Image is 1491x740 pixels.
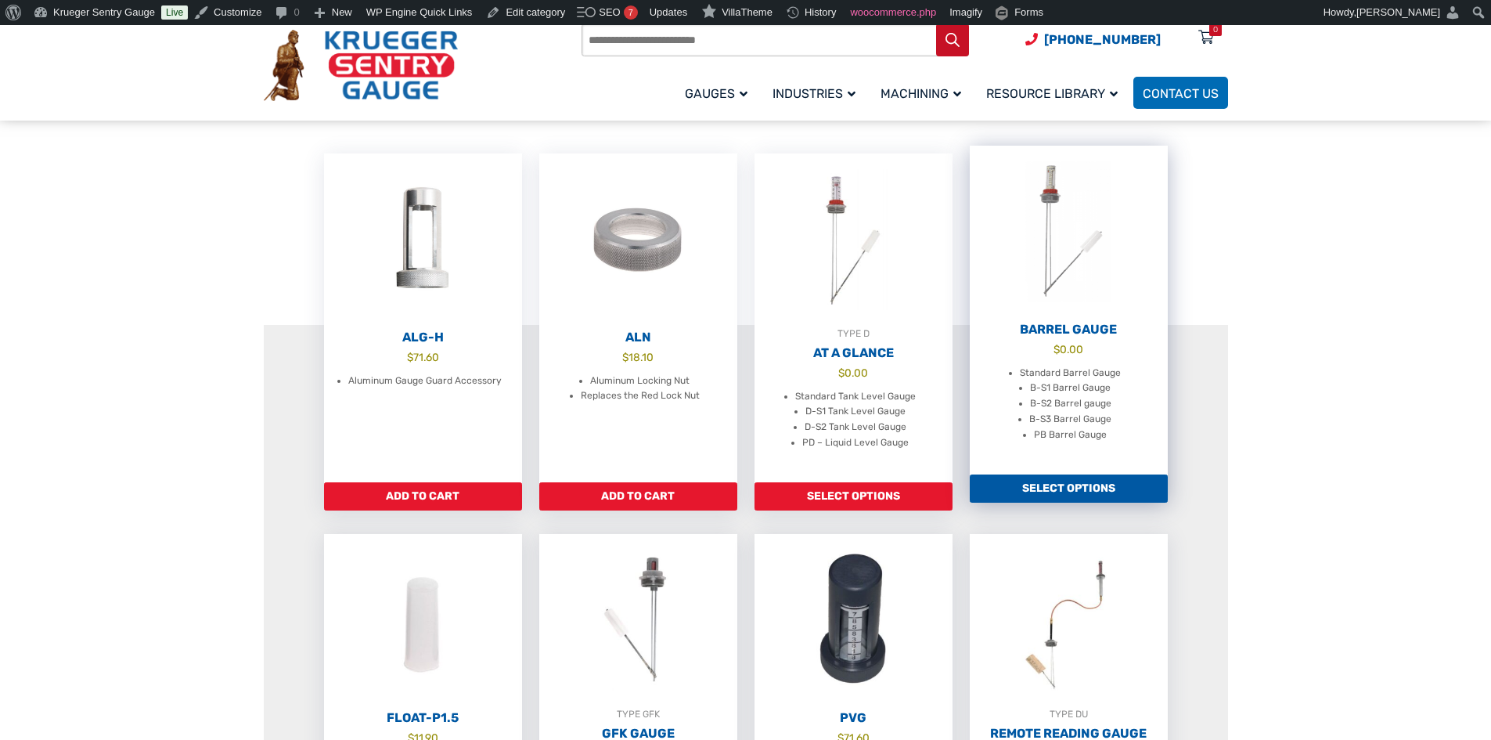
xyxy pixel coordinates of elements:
img: Float-P1.5 [324,534,522,706]
span: Industries [773,86,855,101]
a: Phone Number (920) 434-8860 [1025,30,1161,49]
span: $ [622,351,628,363]
img: ALG-OF [324,153,522,326]
span: Resource Library [986,86,1118,101]
a: Barrel Gauge $0.00 Standard Barrel Gauge B-S1 Barrel Gauge B-S2 Barrel gauge B-S3 Barrel Gauge PB... [970,146,1168,475]
h2: ALG-H [324,330,522,345]
li: Aluminum Locking Nut [590,374,690,389]
li: Replaces the Red Lock Nut [581,388,700,404]
img: PVG [755,534,953,706]
div: TYPE DU [970,706,1168,722]
li: Aluminum Gauge Guard Accessory [348,374,502,389]
li: Standard Tank Level Gauge [795,389,916,405]
a: Live [161,5,188,20]
div: TYPE GFK [539,706,737,722]
bdi: 18.10 [622,351,654,363]
h2: ALN [539,330,737,345]
img: ALN [539,153,737,326]
li: B-S2 Barrel gauge [1030,396,1111,412]
a: Add to cart: “ALG-H” [324,482,522,511]
a: ALN $18.10 Aluminum Locking Nut Replaces the Red Lock Nut [539,153,737,482]
a: Gauges [675,74,763,111]
li: PD – Liquid Level Gauge [802,435,909,451]
a: Add to cart: “Barrel Gauge” [970,475,1168,503]
bdi: 0.00 [1053,343,1083,356]
a: Machining [871,74,977,111]
span: $ [407,351,413,363]
a: Contact Us [1133,77,1228,109]
li: B-S3 Barrel Gauge [1029,412,1111,428]
a: Resource Library [977,74,1133,111]
a: Add to cart: “At A Glance” [755,482,953,511]
span: $ [838,366,845,379]
a: Add to cart: “ALN” [539,482,737,511]
a: Industries [763,74,871,111]
div: TYPE D [755,326,953,341]
h2: PVG [755,710,953,726]
span: woocommerce.php [850,6,936,18]
img: At A Glance [755,153,953,326]
li: Standard Barrel Gauge [1020,366,1121,381]
img: Remote Reading Gauge [970,534,1168,706]
li: D-S2 Tank Level Gauge [805,420,906,435]
h2: Float-P1.5 [324,710,522,726]
span: Gauges [685,86,747,101]
a: ALG-H $71.60 Aluminum Gauge Guard Accessory [324,153,522,482]
img: Barrel Gauge [970,146,1168,318]
span: [PERSON_NAME] [1356,6,1440,18]
img: Krueger Sentry Gauge [264,30,458,102]
div: 7 [624,5,638,20]
span: Contact Us [1143,86,1219,101]
li: PB Barrel Gauge [1034,428,1107,443]
span: Machining [881,86,961,101]
h2: Barrel Gauge [970,322,1168,338]
bdi: 0.00 [838,366,868,379]
a: TYPE DAt A Glance $0.00 Standard Tank Level Gauge D-S1 Tank Level Gauge D-S2 Tank Level Gauge PD ... [755,153,953,482]
img: GFK Gauge [539,534,737,706]
div: 0 [1213,23,1218,36]
span: [PHONE_NUMBER] [1044,32,1161,47]
li: D-S1 Tank Level Gauge [805,404,906,420]
li: B-S1 Barrel Gauge [1030,381,1111,396]
h2: At A Glance [755,345,953,361]
span: $ [1053,343,1060,356]
bdi: 71.60 [407,351,439,363]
